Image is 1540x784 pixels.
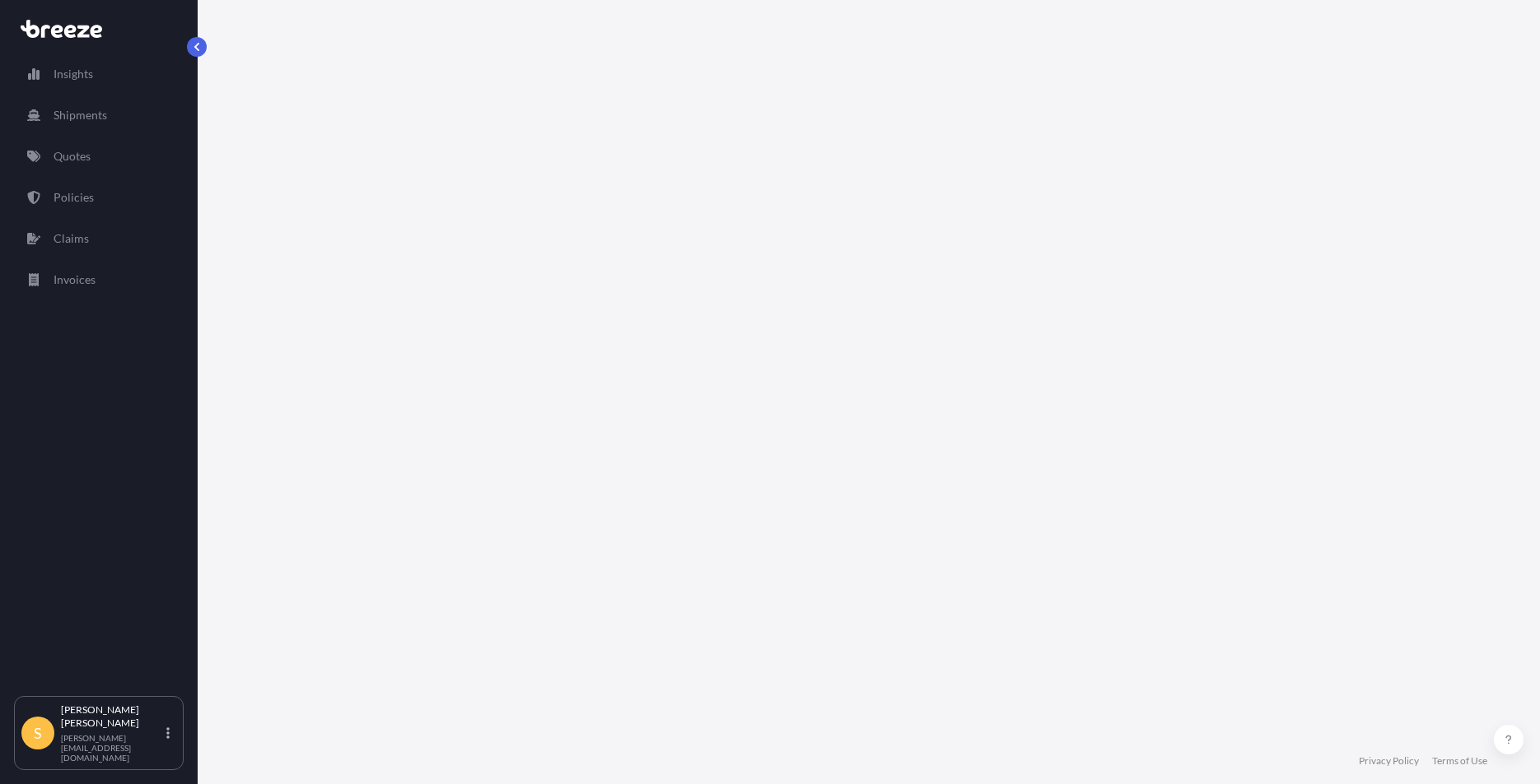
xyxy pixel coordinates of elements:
[54,230,89,247] p: Claims
[54,148,91,165] p: Quotes
[54,107,107,123] p: Shipments
[61,703,163,730] p: [PERSON_NAME] [PERSON_NAME]
[14,263,184,296] a: Invoices
[14,140,184,173] a: Quotes
[54,271,96,288] p: Invoices
[54,189,94,206] p: Policies
[34,725,42,741] span: S
[1359,754,1419,768] a: Privacy Policy
[1432,754,1487,768] a: Terms of Use
[14,99,184,132] a: Shipments
[14,181,184,214] a: Policies
[54,66,93,82] p: Insights
[61,733,163,763] p: [PERSON_NAME][EMAIL_ADDRESS][DOMAIN_NAME]
[14,222,184,255] a: Claims
[14,58,184,90] a: Insights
